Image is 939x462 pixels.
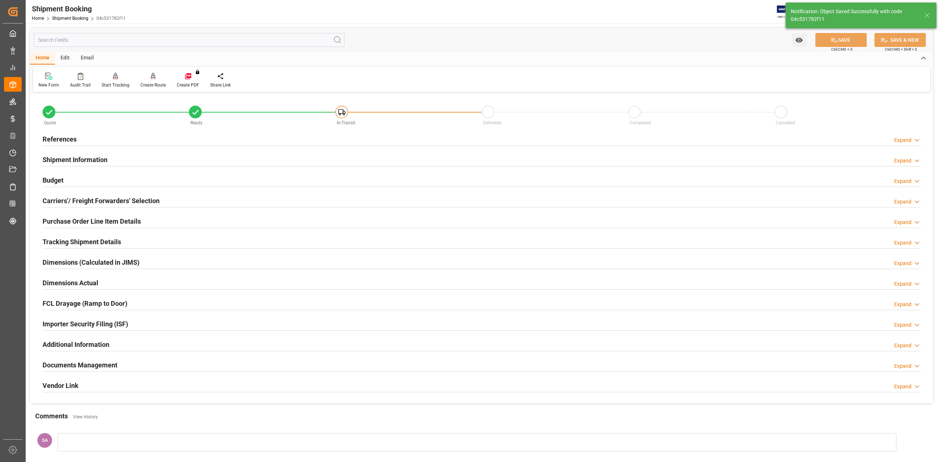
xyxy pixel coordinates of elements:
[894,280,911,288] div: Expand
[43,278,98,288] h2: Dimensions Actual
[42,437,48,443] span: SA
[32,16,44,21] a: Home
[52,16,88,21] a: Shipment Booking
[190,120,202,125] span: Ready
[140,82,166,88] div: Create Route
[43,155,107,165] h2: Shipment Information
[43,134,77,144] h2: References
[629,120,651,125] span: Completed
[894,219,911,226] div: Expand
[894,321,911,329] div: Expand
[483,120,501,125] span: Delivered
[43,360,117,370] h2: Documents Management
[43,237,121,247] h2: Tracking Shipment Details
[894,177,911,185] div: Expand
[43,340,109,349] h2: Additional Information
[43,196,160,206] h2: Carriers'/ Freight Forwarders' Selection
[44,120,56,125] span: Quote
[43,319,128,329] h2: Importer Security Filing (ISF)
[55,52,75,65] div: Edit
[831,47,852,52] span: Ctrl/CMD + S
[894,342,911,349] div: Expand
[894,198,911,206] div: Expand
[792,33,807,47] button: open menu
[30,52,55,65] div: Home
[894,301,911,308] div: Expand
[34,33,344,47] input: Search Fields
[777,5,802,18] img: Exertis%20JAM%20-%20Email%20Logo.jpg_1722504956.jpg
[43,298,127,308] h2: FCL Drayage (Ramp to Door)
[894,362,911,370] div: Expand
[874,33,926,47] button: SAVE & NEW
[70,82,91,88] div: Audit Trail
[43,257,139,267] h2: Dimensions (Calculated in JIMS)
[337,120,355,125] span: In-Transit
[776,120,795,125] span: Cancelled
[43,381,78,390] h2: Vendor Link
[102,82,129,88] div: Start Tracking
[43,175,63,185] h2: Budget
[894,157,911,165] div: Expand
[885,47,917,52] span: Ctrl/CMD + Shift + S
[894,383,911,390] div: Expand
[43,216,141,226] h2: Purchase Order Line Item Details
[32,3,126,14] div: Shipment Booking
[815,33,867,47] button: SAVE
[894,260,911,267] div: Expand
[75,52,99,65] div: Email
[35,411,68,421] h2: Comments
[894,136,911,144] div: Expand
[210,82,231,88] div: Share Link
[894,239,911,247] div: Expand
[791,8,917,23] div: Notification: Object Saved Successfully with code 04c531782f11
[73,414,98,419] a: View History
[39,82,59,88] div: New Form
